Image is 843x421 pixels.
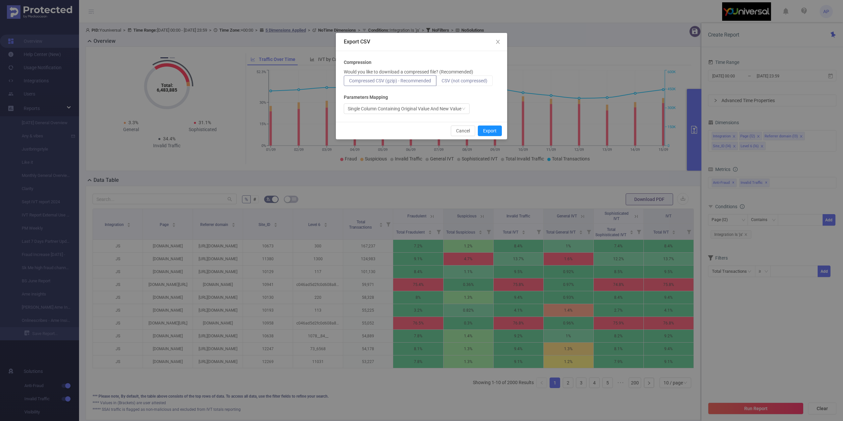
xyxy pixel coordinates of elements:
[451,126,475,136] button: Cancel
[495,39,501,44] i: icon: close
[489,33,507,51] button: Close
[349,78,431,83] span: Compressed CSV (gzip) - Recommended
[344,38,499,45] div: Export CSV
[478,126,502,136] button: Export
[462,107,466,111] i: icon: down
[348,104,461,114] div: Single Column Containing Original Value And New Value
[344,94,388,101] b: Parameters Mapping
[442,78,487,83] span: CSV (not compressed)
[344,59,371,66] b: Compression
[344,69,473,75] p: Would you like to download a compressed file? (Recommended)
